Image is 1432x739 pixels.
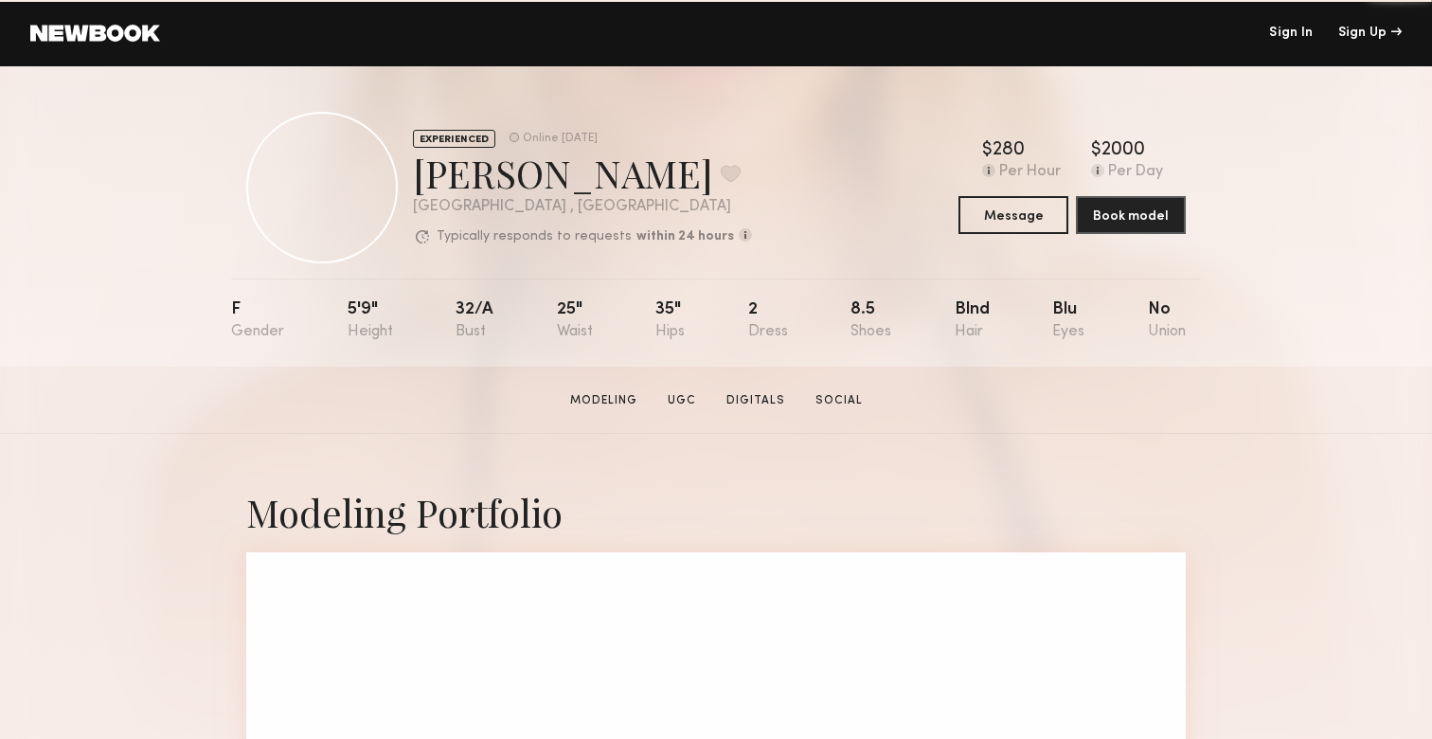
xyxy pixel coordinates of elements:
[246,487,1186,537] div: Modeling Portfolio
[437,230,632,243] p: Typically responds to requests
[958,196,1068,234] button: Message
[1108,164,1163,181] div: Per Day
[231,301,284,340] div: F
[563,392,645,409] a: Modeling
[413,148,752,198] div: [PERSON_NAME]
[1101,141,1145,160] div: 2000
[660,392,704,409] a: UGC
[636,230,734,243] b: within 24 hours
[1338,27,1402,40] div: Sign Up
[1052,301,1084,340] div: Blu
[655,301,685,340] div: 35"
[413,130,495,148] div: EXPERIENCED
[850,301,891,340] div: 8.5
[413,199,752,215] div: [GEOGRAPHIC_DATA] , [GEOGRAPHIC_DATA]
[557,301,593,340] div: 25"
[1076,196,1186,234] button: Book model
[993,141,1025,160] div: 280
[348,301,393,340] div: 5'9"
[719,392,793,409] a: Digitals
[982,141,993,160] div: $
[1269,27,1313,40] a: Sign In
[1148,301,1186,340] div: No
[999,164,1061,181] div: Per Hour
[1091,141,1101,160] div: $
[748,301,788,340] div: 2
[955,301,990,340] div: Blnd
[523,133,598,145] div: Online [DATE]
[456,301,493,340] div: 32/a
[808,392,870,409] a: Social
